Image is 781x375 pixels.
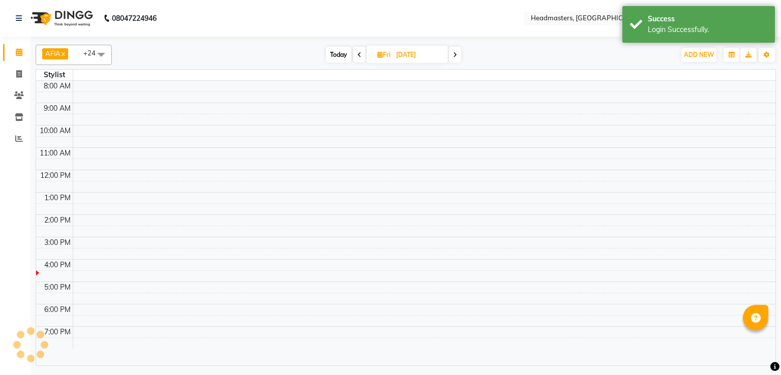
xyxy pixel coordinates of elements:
div: 11:00 AM [38,148,73,159]
a: x [61,49,65,57]
button: ADD NEW [681,48,716,62]
div: 10:00 AM [38,126,73,136]
span: +24 [83,49,103,57]
div: 2:00 PM [42,215,73,226]
div: 4:00 PM [42,260,73,270]
div: Login Successfully. [648,24,767,35]
img: logo [26,4,96,33]
span: ADD NEW [684,51,714,58]
span: Fri [375,51,393,58]
div: 12:00 PM [38,170,73,181]
input: 2025-08-22 [393,47,444,63]
span: Today [326,47,351,63]
div: 3:00 PM [42,237,73,248]
span: AFIA [45,49,61,57]
div: 5:00 PM [42,282,73,293]
div: 7:00 PM [42,327,73,337]
div: 6:00 PM [42,304,73,315]
b: 08047224946 [112,4,157,33]
div: Stylist [36,70,73,80]
div: Success [648,14,767,24]
div: 1:00 PM [42,193,73,203]
div: 8:00 AM [42,81,73,91]
div: 9:00 AM [42,103,73,114]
